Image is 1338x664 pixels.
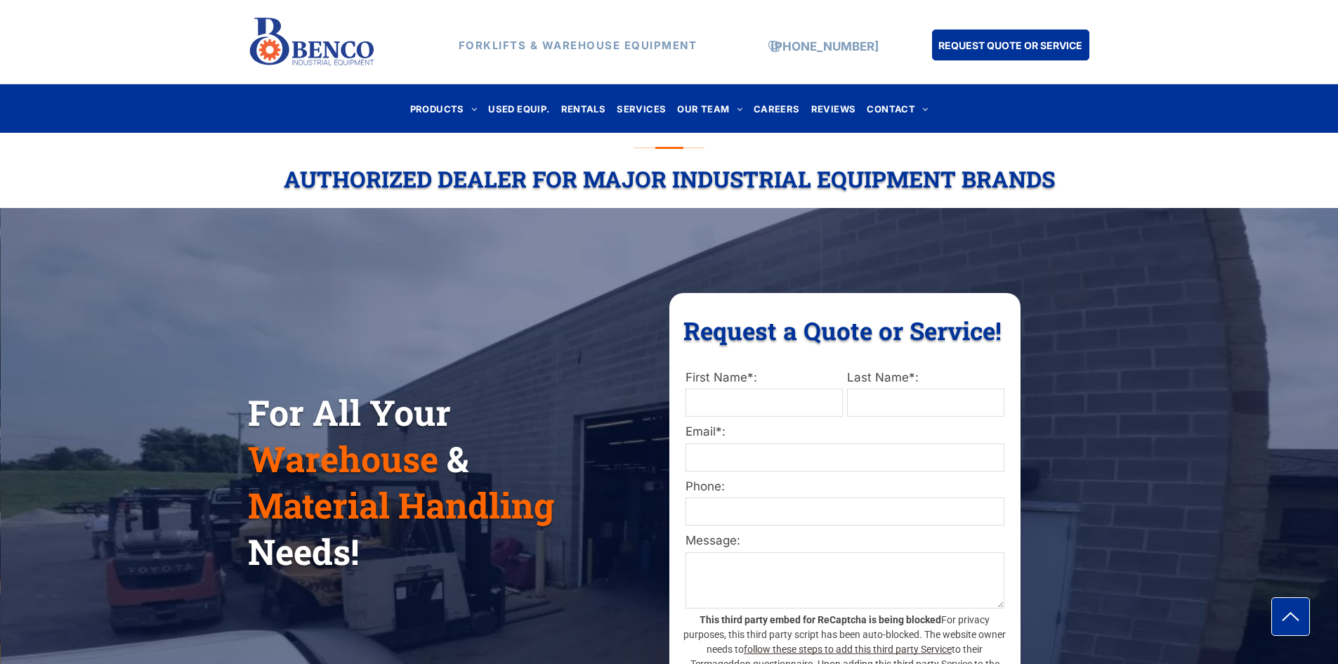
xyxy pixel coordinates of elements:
[847,369,1004,387] label: Last Name*:
[556,99,612,118] a: RENTALS
[932,30,1089,60] a: REQUEST QUOTE OR SERVICE
[686,478,1004,496] label: Phone:
[861,99,933,118] a: CONTACT
[248,436,438,482] span: Warehouse
[686,369,843,387] label: First Name*:
[806,99,862,118] a: REVIEWS
[248,389,451,436] span: For All Your
[748,99,806,118] a: CAREERS
[683,314,1002,346] span: Request a Quote or Service!
[248,528,359,575] span: Needs!
[671,99,748,118] a: OUR TEAM
[938,32,1082,58] span: REQUEST QUOTE OR SERVICE
[284,164,1055,194] span: Authorized Dealer For Major Industrial Equipment Brands
[744,644,952,655] a: follow these steps to add this third party Service
[405,99,483,118] a: PRODUCTS
[686,423,1004,441] label: Email*:
[611,99,671,118] a: SERVICES
[248,482,554,528] span: Material Handling
[686,532,1004,550] label: Message:
[483,99,555,118] a: USED EQUIP.
[447,436,468,482] span: &
[700,614,941,625] strong: This third party embed for ReCaptcha is being blocked
[459,39,697,52] strong: FORKLIFTS & WAREHOUSE EQUIPMENT
[770,39,879,53] a: [PHONE_NUMBER]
